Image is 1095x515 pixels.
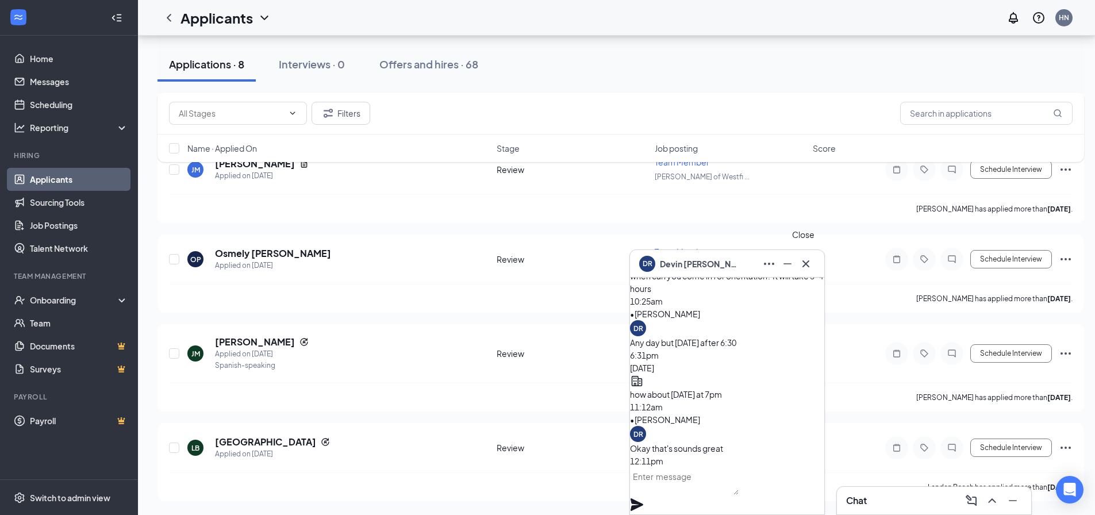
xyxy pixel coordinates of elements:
[630,374,644,388] svg: Company
[630,414,700,425] span: • [PERSON_NAME]
[30,214,128,237] a: Job Postings
[900,102,1073,125] input: Search in applications
[985,494,999,508] svg: ChevronUp
[655,143,698,154] span: Job posting
[630,389,722,399] span: how about [DATE] at 7pm
[799,257,813,271] svg: Cross
[30,312,128,335] a: Team
[630,363,654,373] span: [DATE]
[1047,483,1071,491] b: [DATE]
[379,57,478,71] div: Offers and hires · 68
[215,348,309,360] div: Applied on [DATE]
[14,392,126,402] div: Payroll
[14,271,126,281] div: Team Management
[1053,109,1062,118] svg: MagnifyingGlass
[1056,476,1084,504] div: Open Intercom Messenger
[497,442,648,453] div: Review
[630,309,700,319] span: • [PERSON_NAME]
[1032,11,1046,25] svg: QuestionInfo
[916,204,1073,214] p: [PERSON_NAME] has applied more than .
[917,443,931,452] svg: Tag
[1047,393,1071,402] b: [DATE]
[846,494,867,507] h3: Chat
[191,349,200,359] div: JM
[983,491,1001,510] button: ChevronUp
[630,349,824,362] div: 6:31pm
[970,439,1052,457] button: Schedule Interview
[945,349,959,358] svg: ChatInactive
[299,337,309,347] svg: Reapply
[1047,294,1071,303] b: [DATE]
[111,12,122,24] svg: Collapse
[215,247,331,260] h5: Osmely [PERSON_NAME]
[312,102,370,125] button: Filter Filters
[180,8,253,28] h1: Applicants
[30,335,128,358] a: DocumentsCrown
[917,255,931,264] svg: Tag
[760,255,778,273] button: Ellipses
[781,257,794,271] svg: Minimize
[762,257,776,271] svg: Ellipses
[191,443,199,453] div: LB
[633,429,643,439] div: DR
[14,151,126,160] div: Hiring
[497,348,648,359] div: Review
[928,482,1073,492] p: Landan Beach has applied more than .
[187,143,257,154] span: Name · Applied On
[30,93,128,116] a: Scheduling
[30,47,128,70] a: Home
[1059,441,1073,455] svg: Ellipses
[1004,491,1022,510] button: Minimize
[655,247,709,257] span: Team Member
[792,228,814,241] div: Close
[14,294,25,306] svg: UserCheck
[1047,205,1071,213] b: [DATE]
[1059,13,1069,22] div: HN
[945,443,959,452] svg: ChatInactive
[970,344,1052,363] button: Schedule Interview
[258,11,271,25] svg: ChevronDown
[655,172,750,181] span: [PERSON_NAME] of Westfi ...
[630,455,824,467] div: 12:11pm
[279,57,345,71] div: Interviews · 0
[215,360,309,371] div: Spanish-speaking
[917,349,931,358] svg: Tag
[288,109,297,118] svg: ChevronDown
[215,170,309,182] div: Applied on [DATE]
[30,168,128,191] a: Applicants
[497,253,648,265] div: Review
[215,436,316,448] h5: [GEOGRAPHIC_DATA]
[1006,11,1020,25] svg: Notifications
[30,122,129,133] div: Reporting
[215,448,330,460] div: Applied on [DATE]
[633,324,643,333] div: DR
[1006,494,1020,508] svg: Minimize
[778,255,797,273] button: Minimize
[30,358,128,381] a: SurveysCrown
[190,255,201,264] div: OP
[30,294,118,306] div: Onboarding
[916,294,1073,303] p: [PERSON_NAME] has applied more than .
[945,255,959,264] svg: ChatInactive
[215,260,331,271] div: Applied on [DATE]
[169,57,244,71] div: Applications · 8
[813,143,836,154] span: Score
[630,498,644,512] svg: Plane
[797,255,815,273] button: Cross
[215,336,295,348] h5: [PERSON_NAME]
[970,250,1052,268] button: Schedule Interview
[14,492,25,504] svg: Settings
[630,443,723,453] span: Okay that's sounds great
[30,237,128,260] a: Talent Network
[630,337,736,348] span: Any day but [DATE] after 6:30
[30,492,110,504] div: Switch to admin view
[1059,252,1073,266] svg: Ellipses
[630,401,824,413] div: 11:12am
[162,11,176,25] svg: ChevronLeft
[962,491,981,510] button: ComposeMessage
[1059,347,1073,360] svg: Ellipses
[630,295,824,308] div: 10:25am
[965,494,978,508] svg: ComposeMessage
[890,349,904,358] svg: Note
